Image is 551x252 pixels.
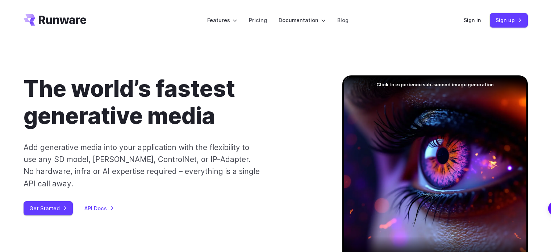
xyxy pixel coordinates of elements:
[464,16,481,24] a: Sign in
[337,16,348,24] a: Blog
[490,13,528,27] a: Sign up
[24,14,87,26] a: Go to /
[84,204,114,212] a: API Docs
[24,141,260,190] p: Add generative media into your application with the flexibility to use any SD model, [PERSON_NAME...
[279,16,326,24] label: Documentation
[24,75,319,130] h1: The world’s fastest generative media
[207,16,237,24] label: Features
[24,201,73,215] a: Get Started
[249,16,267,24] a: Pricing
